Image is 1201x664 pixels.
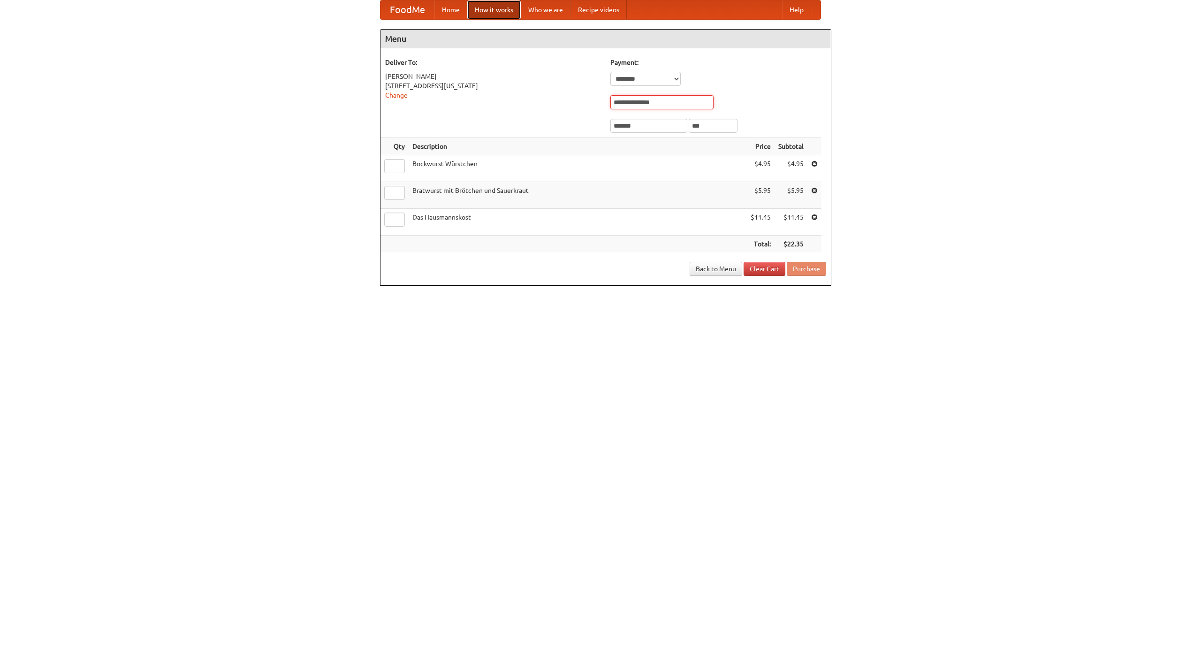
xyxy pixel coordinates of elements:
[744,262,785,276] a: Clear Cart
[782,0,811,19] a: Help
[409,155,747,182] td: Bockwurst Würstchen
[747,236,775,253] th: Total:
[467,0,521,19] a: How it works
[775,155,807,182] td: $4.95
[409,182,747,209] td: Bratwurst mit Brötchen und Sauerkraut
[521,0,570,19] a: Who we are
[385,72,601,81] div: [PERSON_NAME]
[747,209,775,236] td: $11.45
[747,182,775,209] td: $5.95
[385,81,601,91] div: [STREET_ADDRESS][US_STATE]
[385,92,408,99] a: Change
[775,236,807,253] th: $22.35
[385,58,601,67] h5: Deliver To:
[747,155,775,182] td: $4.95
[775,182,807,209] td: $5.95
[610,58,826,67] h5: Payment:
[775,209,807,236] td: $11.45
[380,0,434,19] a: FoodMe
[787,262,826,276] button: Purchase
[409,138,747,155] th: Description
[747,138,775,155] th: Price
[775,138,807,155] th: Subtotal
[380,30,831,48] h4: Menu
[409,209,747,236] td: Das Hausmannskost
[690,262,742,276] a: Back to Menu
[434,0,467,19] a: Home
[380,138,409,155] th: Qty
[570,0,627,19] a: Recipe videos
